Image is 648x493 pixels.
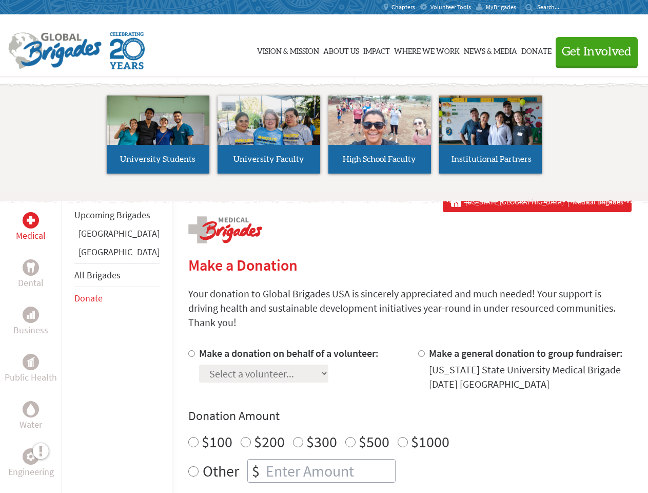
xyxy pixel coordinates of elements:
[107,96,209,164] img: menu_brigades_submenu_1.jpg
[430,3,471,11] span: Volunteer Tools
[74,245,160,263] li: Guatemala
[343,155,416,163] span: High School Faculty
[78,246,160,258] a: [GEOGRAPHIC_DATA]
[27,216,35,224] img: Medical
[359,432,389,451] label: $500
[188,256,632,274] h2: Make a Donation
[74,292,103,304] a: Donate
[363,24,390,75] a: Impact
[74,287,160,310] li: Donate
[562,46,632,58] span: Get Involved
[202,432,232,451] label: $100
[13,307,48,337] a: BusinessBusiness
[19,401,42,432] a: WaterWater
[19,418,42,432] p: Water
[78,227,160,239] a: [GEOGRAPHIC_DATA]
[411,432,449,451] label: $1000
[23,401,39,418] div: Water
[328,96,431,145] img: menu_brigades_submenu_3.jpg
[27,311,35,319] img: Business
[264,460,395,482] input: Enter Amount
[13,323,48,337] p: Business
[27,403,35,415] img: Water
[18,259,44,290] a: DentalDental
[556,37,638,66] button: Get Involved
[203,459,239,483] label: Other
[18,276,44,290] p: Dental
[5,354,57,385] a: Public HealthPublic Health
[27,357,35,367] img: Public Health
[74,226,160,245] li: Ghana
[306,432,337,451] label: $300
[323,24,359,75] a: About Us
[74,209,150,221] a: Upcoming Brigades
[23,448,39,465] div: Engineering
[23,259,39,276] div: Dental
[107,96,209,174] a: University Students
[464,24,517,75] a: News & Media
[5,370,57,385] p: Public Health
[429,363,632,391] div: [US_STATE] State University Medical Brigade [DATE] [GEOGRAPHIC_DATA]
[110,32,145,69] img: Global Brigades Celebrating 20 Years
[218,96,320,164] img: menu_brigades_submenu_2.jpg
[188,287,632,330] p: Your donation to Global Brigades USA is sincerely appreciated and much needed! Your support is dr...
[248,460,264,482] div: $
[74,263,160,287] li: All Brigades
[16,229,46,243] p: Medical
[23,307,39,323] div: Business
[218,96,320,174] a: University Faculty
[521,24,552,75] a: Donate
[8,32,102,69] img: Global Brigades Logo
[233,155,304,163] span: University Faculty
[8,465,54,479] p: Engineering
[439,96,542,174] a: Institutional Partners
[8,448,54,479] a: EngineeringEngineering
[328,96,431,174] a: High School Faculty
[74,204,160,226] li: Upcoming Brigades
[188,216,262,243] img: logo-medical.png
[394,24,460,75] a: Where We Work
[254,432,285,451] label: $200
[429,347,623,359] label: Make a general donation to group fundraiser:
[257,24,319,75] a: Vision & Mission
[23,354,39,370] div: Public Health
[439,96,542,164] img: menu_brigades_submenu_4.jpg
[199,347,379,359] label: Make a donation on behalf of a volunteer:
[23,212,39,229] div: Medical
[120,155,195,163] span: University Students
[188,408,632,424] h4: Donation Amount
[27,262,35,272] img: Dental
[391,3,415,11] span: Chapters
[486,3,516,11] span: MyBrigades
[74,269,121,281] a: All Brigades
[27,452,35,461] img: Engineering
[16,212,46,243] a: MedicalMedical
[451,155,532,163] span: Institutional Partners
[537,3,566,11] input: Search...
